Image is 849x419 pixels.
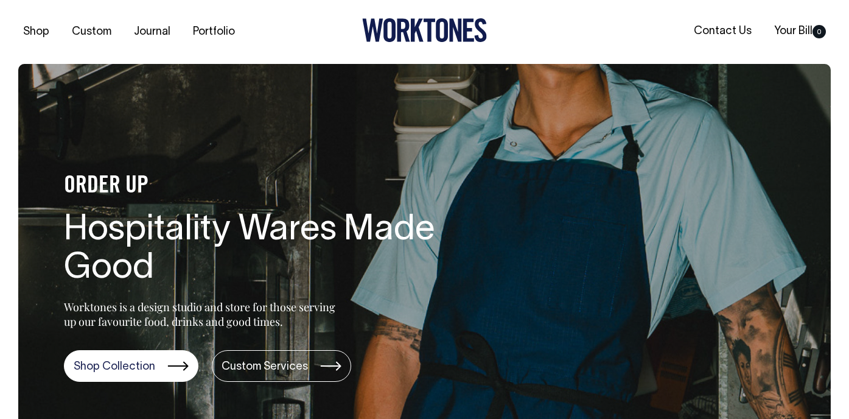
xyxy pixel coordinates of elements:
[212,350,351,382] a: Custom Services
[188,22,240,42] a: Portfolio
[18,22,54,42] a: Shop
[129,22,175,42] a: Journal
[689,21,756,41] a: Contact Us
[64,300,341,329] p: Worktones is a design studio and store for those serving up our favourite food, drinks and good t...
[64,211,453,289] h1: Hospitality Wares Made Good
[67,22,116,42] a: Custom
[812,25,826,38] span: 0
[769,21,831,41] a: Your Bill0
[64,174,453,199] h4: ORDER UP
[64,350,198,382] a: Shop Collection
